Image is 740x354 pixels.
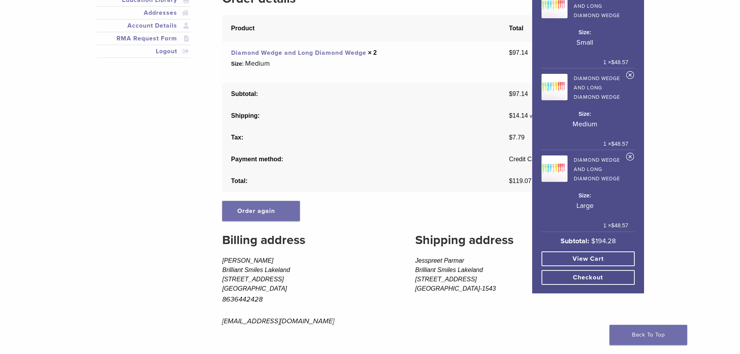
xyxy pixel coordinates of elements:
dt: Size: [542,110,629,118]
th: Payment method: [222,148,500,170]
p: Large [542,200,629,211]
a: Order again [222,201,300,221]
span: $ [509,178,512,184]
bdi: 48.57 [611,222,628,228]
span: $ [509,112,512,119]
span: $ [509,49,512,56]
p: [EMAIL_ADDRESS][DOMAIN_NAME] [222,315,391,327]
bdi: 48.57 [611,59,628,65]
span: $ [611,222,614,228]
bdi: 194.28 [591,237,616,245]
strong: × 2 [368,49,377,56]
a: Diamond Wedge and Long Diamond Wedge [231,49,366,57]
bdi: 97.14 [509,49,528,56]
span: $ [611,141,614,147]
th: Total [500,15,632,42]
p: Medium [245,58,270,69]
th: Tax: [222,127,500,148]
span: $ [591,237,595,245]
img: Diamond Wedge and Long Diamond Wedge [542,155,568,181]
a: Account Details [98,21,190,30]
a: Remove Diamond Wedge and Long Diamond Wedge from cart [626,71,634,82]
a: Diamond Wedge and Long Diamond Wedge [542,153,629,183]
p: Medium [542,118,629,130]
span: $ [611,59,614,65]
a: Checkout [542,270,635,285]
th: Shipping: [222,105,500,127]
span: 1 × [603,58,628,67]
span: $ [509,91,512,97]
small: via Ground (UPS) [530,113,569,119]
span: 1 × [603,221,628,230]
td: Credit Card [500,148,632,170]
th: Total: [222,170,500,192]
p: Small [542,37,629,48]
h2: Shipping address [415,231,632,249]
span: 97.14 [509,91,528,97]
img: Diamond Wedge and Long Diamond Wedge [542,74,568,100]
a: View cart [542,251,635,266]
strong: Subtotal: [561,237,589,245]
span: 119.07 [509,178,531,184]
span: 7.79 [509,134,524,141]
th: Product [222,15,500,42]
a: RMA Request Form [98,34,190,43]
a: Back To Top [609,325,687,345]
p: 8636442428 [222,293,391,305]
dt: Size: [542,192,629,200]
h2: Billing address [222,231,391,249]
a: Logout [98,47,190,56]
span: 1 × [603,140,628,148]
a: Addresses [98,8,190,17]
a: Diamond Wedge and Long Diamond Wedge [542,71,629,102]
strong: Size: [231,60,244,68]
th: Subtotal: [222,83,500,105]
bdi: 48.57 [611,141,628,147]
span: $ [509,134,512,141]
address: Jesspreet Parmar Brilliant Smiles Lakeland [STREET_ADDRESS] [GEOGRAPHIC_DATA]-1543 [415,256,632,293]
address: [PERSON_NAME] Brilliant Smiles Lakeland [STREET_ADDRESS] [GEOGRAPHIC_DATA] [222,256,391,326]
a: Remove Diamond Wedge and Long Diamond Wedge from cart [626,152,634,164]
span: 14.14 [509,112,528,119]
dt: Size: [542,28,629,37]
